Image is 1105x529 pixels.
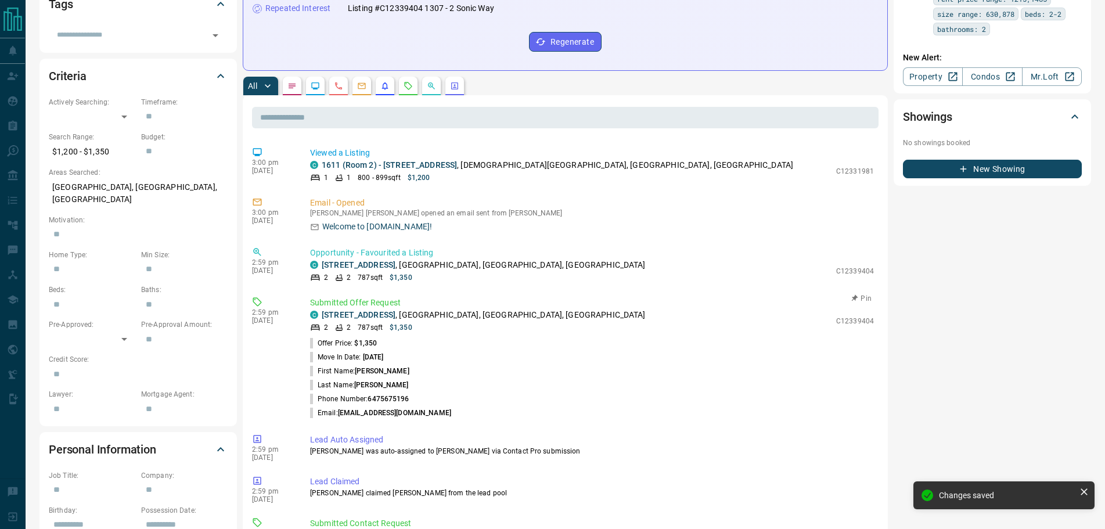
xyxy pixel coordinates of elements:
[322,309,646,321] p: , [GEOGRAPHIC_DATA], [GEOGRAPHIC_DATA], [GEOGRAPHIC_DATA]
[311,81,320,91] svg: Lead Browsing Activity
[903,138,1082,148] p: No showings booked
[310,197,874,209] p: Email - Opened
[322,310,395,319] a: [STREET_ADDRESS]
[1022,67,1082,86] a: Mr.Loft
[49,67,87,85] h2: Criteria
[252,487,293,495] p: 2:59 pm
[49,215,228,225] p: Motivation:
[248,82,257,90] p: All
[252,454,293,462] p: [DATE]
[310,366,409,376] p: First Name:
[450,81,459,91] svg: Agent Actions
[49,142,135,161] p: $1,200 - $1,350
[310,446,874,456] p: [PERSON_NAME] was auto-assigned to [PERSON_NAME] via Contact Pro submission
[49,354,228,365] p: Credit Score:
[141,470,228,481] p: Company:
[141,285,228,295] p: Baths:
[380,81,390,91] svg: Listing Alerts
[358,322,383,333] p: 787 sqft
[310,247,874,259] p: Opportunity - Favourited a Listing
[49,167,228,178] p: Areas Searched:
[322,159,793,171] p: , [DEMOGRAPHIC_DATA][GEOGRAPHIC_DATA], [GEOGRAPHIC_DATA], [GEOGRAPHIC_DATA]
[265,2,330,15] p: Repeated Interest
[836,166,874,177] p: C12331981
[287,81,297,91] svg: Notes
[310,261,318,269] div: condos.ca
[390,272,412,283] p: $1,350
[348,2,494,15] p: Listing #C12339404 1307 - 2 Sonic Way
[49,436,228,463] div: Personal Information
[836,266,874,276] p: C12339404
[903,103,1082,131] div: Showings
[368,395,409,403] span: 6475675196
[49,285,135,295] p: Beds:
[49,62,228,90] div: Criteria
[937,23,986,35] span: bathrooms: 2
[310,476,874,488] p: Lead Claimed
[347,322,351,333] p: 2
[49,470,135,481] p: Job Title:
[141,505,228,516] p: Possession Date:
[324,322,328,333] p: 2
[49,505,135,516] p: Birthday:
[845,293,879,304] button: Pin
[141,389,228,400] p: Mortgage Agent:
[357,81,366,91] svg: Emails
[310,408,451,418] p: Email:
[49,132,135,142] p: Search Range:
[358,272,383,283] p: 787 sqft
[354,339,377,347] span: $1,350
[322,221,432,233] p: Welcome to [DOMAIN_NAME]!
[252,258,293,267] p: 2:59 pm
[310,380,409,390] p: Last Name:
[836,316,874,326] p: C12339404
[324,272,328,283] p: 2
[141,319,228,330] p: Pre-Approval Amount:
[322,160,457,170] a: 1611 (Room 2) - [STREET_ADDRESS]
[363,353,384,361] span: [DATE]
[903,67,963,86] a: Property
[903,160,1082,178] button: New Showing
[322,260,395,269] a: [STREET_ADDRESS]
[252,308,293,316] p: 2:59 pm
[529,32,602,52] button: Regenerate
[347,172,351,183] p: 1
[310,297,874,309] p: Submitted Offer Request
[390,322,412,333] p: $1,350
[347,272,351,283] p: 2
[252,159,293,167] p: 3:00 pm
[408,172,430,183] p: $1,200
[338,409,451,417] span: [EMAIL_ADDRESS][DOMAIN_NAME]
[310,434,874,446] p: Lead Auto Assigned
[310,338,377,348] p: Offer Price:
[49,319,135,330] p: Pre-Approved:
[207,27,224,44] button: Open
[404,81,413,91] svg: Requests
[939,491,1075,500] div: Changes saved
[937,8,1014,20] span: size range: 630,878
[310,209,874,217] p: [PERSON_NAME] [PERSON_NAME] opened an email sent from [PERSON_NAME]
[141,132,228,142] p: Budget:
[141,250,228,260] p: Min Size:
[903,52,1082,64] p: New Alert:
[322,259,646,271] p: , [GEOGRAPHIC_DATA], [GEOGRAPHIC_DATA], [GEOGRAPHIC_DATA]
[252,208,293,217] p: 3:00 pm
[310,147,874,159] p: Viewed a Listing
[355,367,409,375] span: [PERSON_NAME]
[49,440,156,459] h2: Personal Information
[1025,8,1061,20] span: beds: 2-2
[358,172,400,183] p: 800 - 899 sqft
[252,316,293,325] p: [DATE]
[141,97,228,107] p: Timeframe:
[252,167,293,175] p: [DATE]
[334,81,343,91] svg: Calls
[903,107,952,126] h2: Showings
[310,394,409,404] p: Phone Number:
[962,67,1022,86] a: Condos
[49,97,135,107] p: Actively Searching:
[310,311,318,319] div: condos.ca
[49,178,228,209] p: [GEOGRAPHIC_DATA], [GEOGRAPHIC_DATA], [GEOGRAPHIC_DATA]
[252,445,293,454] p: 2:59 pm
[252,267,293,275] p: [DATE]
[354,381,408,389] span: [PERSON_NAME]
